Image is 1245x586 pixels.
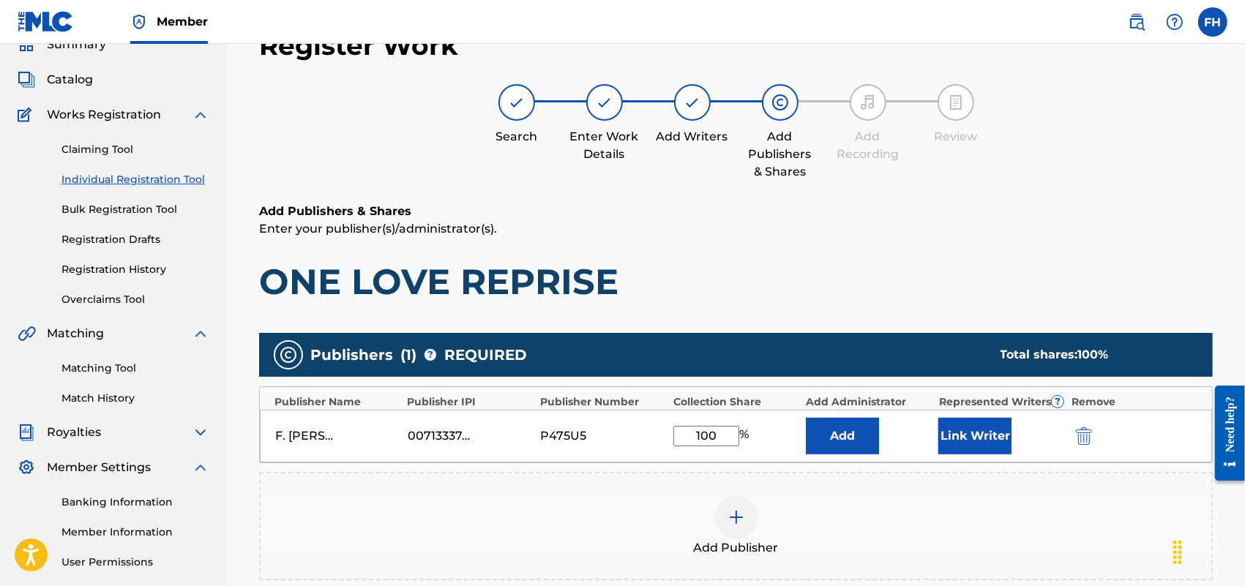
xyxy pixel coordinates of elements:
a: Banking Information [61,495,209,510]
span: ( 1 ) [400,344,416,366]
img: Works Registration [18,106,37,124]
div: Collection Share [673,394,799,410]
div: Publisher Name [274,394,400,410]
div: Drag [1166,530,1189,574]
img: help [1166,13,1184,31]
img: publishers [280,346,297,364]
p: Enter your publisher(s)/administrator(s). [259,220,1213,238]
img: Catalog [18,71,35,89]
a: Matching Tool [61,361,209,376]
img: step indicator icon for Review [947,94,965,111]
div: Help [1160,7,1189,37]
div: Add Administrator [806,394,932,410]
span: Member Settings [47,459,151,476]
span: 100 % [1078,348,1109,361]
div: User Menu [1198,7,1227,37]
span: Add Publisher [694,539,779,557]
span: Catalog [47,71,93,89]
span: Royalties [47,424,101,441]
span: ? [1052,396,1063,407]
img: step indicator icon for Add Recording [859,94,877,111]
img: Top Rightsholder [130,13,148,31]
img: Royalties [18,424,35,441]
div: Publisher IPI [408,394,534,410]
a: Bulk Registration Tool [61,202,209,217]
div: Add Recording [831,128,905,163]
div: Publisher Number [540,394,666,410]
img: Summary [18,36,35,53]
img: expand [192,459,209,476]
a: Claiming Tool [61,142,209,157]
span: REQUIRED [444,344,527,366]
a: Public Search [1122,7,1151,37]
img: MLC Logo [18,11,74,32]
div: Total shares: [1001,346,1184,364]
img: step indicator icon for Add Publishers & Shares [771,94,789,111]
img: add [728,508,745,526]
button: Add [806,418,879,454]
img: step indicator icon for Enter Work Details [596,94,613,111]
iframe: Resource Center [1204,374,1245,492]
iframe: Chat Widget [1172,516,1245,586]
span: % [739,426,752,446]
img: expand [192,325,209,342]
img: search [1128,13,1145,31]
img: Member Settings [18,459,35,476]
span: Publishers [310,344,393,366]
div: Enter Work Details [568,128,641,163]
span: ? [425,349,436,361]
img: expand [192,424,209,441]
div: Search [480,128,553,146]
img: step indicator icon for Search [508,94,526,111]
img: expand [192,106,209,124]
span: Matching [47,325,104,342]
span: Member [157,13,208,30]
span: Summary [47,36,106,53]
h1: ONE LOVE REPRISE [259,260,1213,304]
button: Link Writer [938,418,1012,454]
a: User Permissions [61,555,209,570]
a: CatalogCatalog [18,71,93,89]
img: step indicator icon for Add Writers [684,94,701,111]
div: Add Writers [656,128,729,146]
div: Remove [1072,394,1197,410]
div: Represented Writers [939,394,1065,410]
div: Add Publishers & Shares [744,128,817,181]
a: SummarySummary [18,36,106,53]
h2: Register Work [259,29,458,62]
img: 12a2ab48e56ec057fbd8.svg [1076,427,1092,445]
div: Review [919,128,992,146]
h6: Add Publishers & Shares [259,203,1213,220]
span: Works Registration [47,106,161,124]
a: Match History [61,391,209,406]
a: Individual Registration Tool [61,172,209,187]
img: Matching [18,325,36,342]
a: Member Information [61,525,209,540]
a: Registration Drafts [61,232,209,247]
a: Overclaims Tool [61,292,209,307]
a: Registration History [61,262,209,277]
